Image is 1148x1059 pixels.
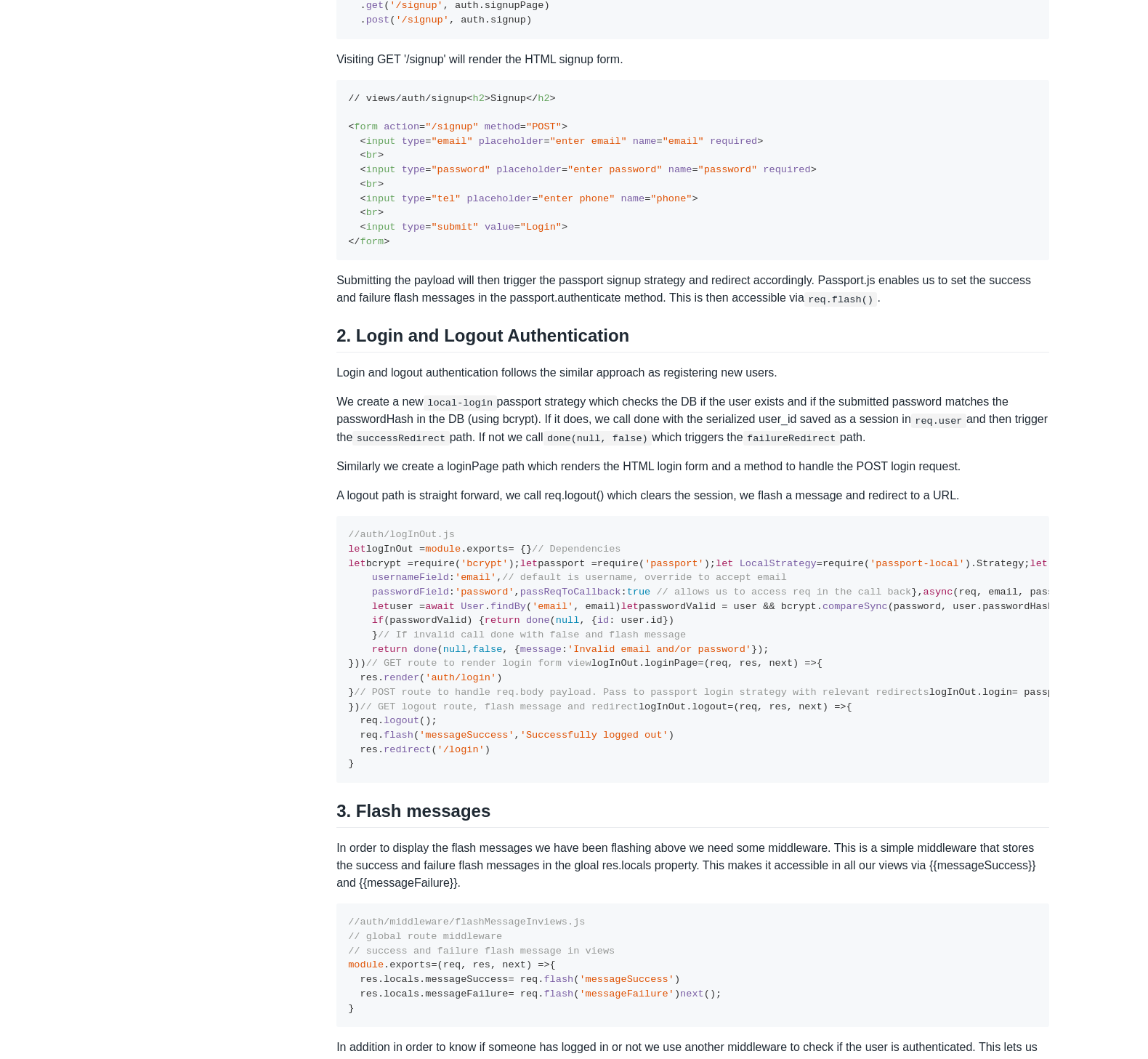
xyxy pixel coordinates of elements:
[743,431,840,446] code: failureRedirect
[419,730,514,741] span: 'messageSuccess'
[804,292,878,307] code: req.flash()
[532,544,621,555] span: // Dependencies
[461,558,508,569] span: 'bcrypt'
[384,974,419,985] span: locals
[870,558,965,569] span: 'passport-local'
[425,121,478,132] span: "/signup"
[372,601,389,612] span: let
[822,558,864,569] span: require
[704,658,817,669] span: ( ) =>
[698,164,758,175] span: "password"
[366,193,396,204] span: input
[348,558,365,569] span: let
[425,672,496,683] span: 'auth/login'
[485,121,520,132] span: method
[466,93,490,104] span: < >
[352,431,449,446] code: successRedirect
[668,164,692,175] span: name
[621,601,639,612] span: let
[389,959,431,970] span: exports
[644,558,704,569] span: 'passport'
[366,164,396,175] span: input
[627,587,651,597] span: true
[384,730,413,741] span: flash
[526,615,550,626] span: done
[538,93,549,104] span: h2
[402,164,426,175] span: type
[455,572,496,583] span: 'email'
[348,917,721,1013] code: . = { res. . = req. ( ) res. . = req. ( ) (); }
[431,222,478,233] span: "submit"
[520,222,562,233] span: "Login"
[490,601,526,612] span: findBy
[579,974,674,985] span: 'messageSuccess'
[543,974,573,985] span: flash
[982,601,1054,612] span: passwordHash
[650,193,692,204] span: "phone"
[372,644,408,655] span: return
[663,136,704,147] span: "email"
[490,15,526,25] span: signup
[543,431,652,446] code: done(null, false)
[473,644,503,655] span: false
[336,839,1048,892] p: In order to display the flash messages we have been flashing above we need some middleware. This ...
[384,988,419,999] span: locals
[437,959,550,970] span: ( ) =>
[496,164,562,175] span: placeholder
[567,164,663,175] span: "enter password"
[336,272,1048,307] p: Submitting the payload will then trigger the passport signup strategy and redirect accordingly. P...
[348,121,567,132] span: < = = >
[977,558,1024,569] span: Strategy
[384,672,419,683] span: render
[348,946,615,957] span: // success and failure flash message in views
[692,701,727,712] span: logout
[680,988,704,999] span: next
[550,136,627,147] span: "enter email"
[424,395,497,410] code: local-login
[466,544,508,555] span: exports
[466,193,532,204] span: placeholder
[520,587,621,597] span: passReqToCallback
[716,558,733,569] span: let
[543,988,573,999] span: flash
[431,193,461,204] span: "tel"
[822,601,888,612] span: compareSync
[425,988,508,999] span: messageFailure
[348,529,455,540] span: //auth/logInOut.js
[336,364,1048,382] p: Login and logout authentication follows the similar approach as registering new users.
[520,730,668,741] span: 'Successfully logged out'
[579,988,674,999] span: 'messageFailure'
[472,93,484,104] span: h2
[911,414,966,428] code: req.user
[763,164,810,175] span: required
[360,150,384,161] span: < >
[372,615,384,626] span: if
[413,644,437,655] span: done
[372,587,449,597] span: passwordField
[502,572,787,583] span: // default is username, override to accept email
[395,15,448,25] span: '/signup'
[384,121,419,132] span: action
[348,544,365,555] span: let
[656,587,911,597] span: // allows us to access req in the call back
[360,179,384,190] span: < >
[402,136,426,147] span: type
[431,136,472,147] span: "email"
[336,51,1048,68] p: Visiting GET '/signup' will render the HTML signup form.
[443,959,526,970] span: req, res, next
[710,658,793,669] span: req, res, next
[526,121,562,132] span: "POST"
[348,931,502,942] span: // global route middleware
[485,615,520,626] span: return
[461,601,485,612] span: User
[366,136,396,147] span: input
[485,222,514,233] span: value
[644,658,698,669] span: loginPage
[425,544,461,555] span: module
[402,222,426,233] span: type
[366,222,396,233] span: input
[360,236,384,247] span: form
[372,572,449,583] span: usernameField
[336,325,1048,353] h2: 2. Login and Logout Authentication
[740,701,822,712] span: req, res, next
